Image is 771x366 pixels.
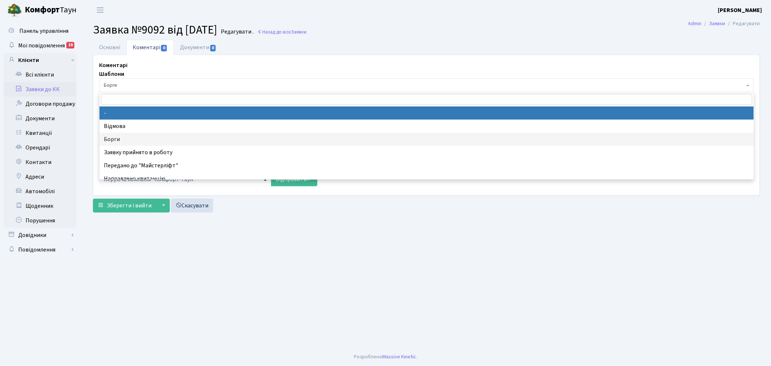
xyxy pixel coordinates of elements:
li: - [99,106,754,120]
a: Massive Kinetic [382,353,416,361]
a: Квитанції [4,126,77,140]
small: Редагувати . [219,28,254,35]
a: Довідники [4,228,77,242]
button: Зберегти і вийти [93,199,156,213]
li: Передано до "Майстерліфт" [99,159,754,172]
a: Орендарі [4,140,77,155]
span: Таун [25,4,77,16]
p: Вітаємо! Ми щодня дбаємо про житловий комплекс - ремонтуємо, прибираємо, закуповуємо матеріали, с... [6,6,648,22]
a: Щоденник [4,199,77,213]
span: Заявки [291,28,306,35]
a: Скасувати [171,199,213,213]
a: Клієнти [4,53,77,67]
img: logo.png [7,3,22,17]
a: Панель управління [4,24,77,38]
a: Договори продажу [4,97,77,111]
a: Мої повідомлення19 [4,38,77,53]
a: Документи [174,40,223,55]
span: Панель управління [19,27,69,35]
span: 0 [161,45,167,51]
li: Редагувати [725,20,760,28]
a: Автомобілі [4,184,77,199]
span: Мої повідомлення [18,42,65,50]
button: Переключити навігацію [91,4,109,16]
b: [PERSON_NAME] [718,6,762,14]
a: Заявки до КК [4,82,77,97]
li: Відмова [99,120,754,133]
span: Зберегти і вийти [107,202,152,210]
label: Коментарі [99,61,128,70]
a: Основні [93,40,126,55]
a: Порушення [4,213,77,228]
span: 0 [210,45,216,51]
nav: breadcrumb [677,16,771,31]
a: Заявки [709,20,725,27]
li: Борги [99,133,754,146]
a: Admin [688,20,702,27]
b: Комфорт [25,4,60,16]
a: Адреси [4,170,77,184]
span: Борги [104,82,745,89]
a: Повідомлення [4,242,77,257]
div: 19 [66,42,74,48]
span: Борги [99,78,754,92]
body: Rich Text Area. Press ALT-0 for help. [6,6,648,22]
a: [PERSON_NAME] [718,6,762,15]
li: Направлено квитанцію [99,172,754,185]
a: Всі клієнти [4,67,77,82]
span: Заявка №9092 від [DATE] [93,22,217,38]
a: Контакти [4,155,77,170]
a: Назад до всіхЗаявки [257,28,306,35]
label: Шаблони [99,70,124,78]
a: Коментарі [126,40,174,55]
div: Розроблено . [354,353,417,361]
a: Документи [4,111,77,126]
li: Заявку прийнято в роботу [99,146,754,159]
